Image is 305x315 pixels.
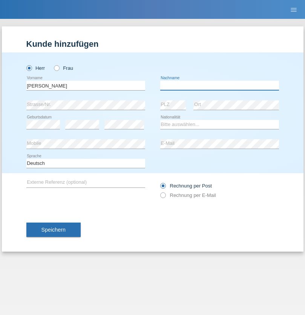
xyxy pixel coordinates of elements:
button: Speichern [26,223,81,237]
input: Rechnung per Post [160,183,165,192]
i: menu [290,6,297,14]
label: Rechnung per Post [160,183,212,189]
label: Rechnung per E-Mail [160,192,216,198]
label: Frau [54,65,73,71]
h1: Kunde hinzufügen [26,39,279,49]
label: Herr [26,65,45,71]
span: Speichern [41,227,66,233]
input: Herr [26,65,31,70]
input: Frau [54,65,59,70]
input: Rechnung per E-Mail [160,192,165,202]
a: menu [286,7,301,12]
